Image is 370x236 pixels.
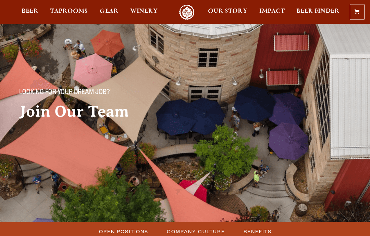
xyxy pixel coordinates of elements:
[50,9,88,14] span: Taprooms
[255,4,289,20] a: Impact
[19,103,233,120] h2: Join Our Team
[19,89,110,97] span: Looking for your dream job?
[296,9,340,14] span: Beer Finder
[203,4,252,20] a: Our Story
[46,4,92,20] a: Taprooms
[17,4,43,20] a: Beer
[130,9,158,14] span: Winery
[95,4,123,20] a: Gear
[22,9,38,14] span: Beer
[174,4,200,20] a: Odell Home
[292,4,344,20] a: Beer Finder
[126,4,162,20] a: Winery
[100,9,119,14] span: Gear
[208,9,247,14] span: Our Story
[259,9,285,14] span: Impact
